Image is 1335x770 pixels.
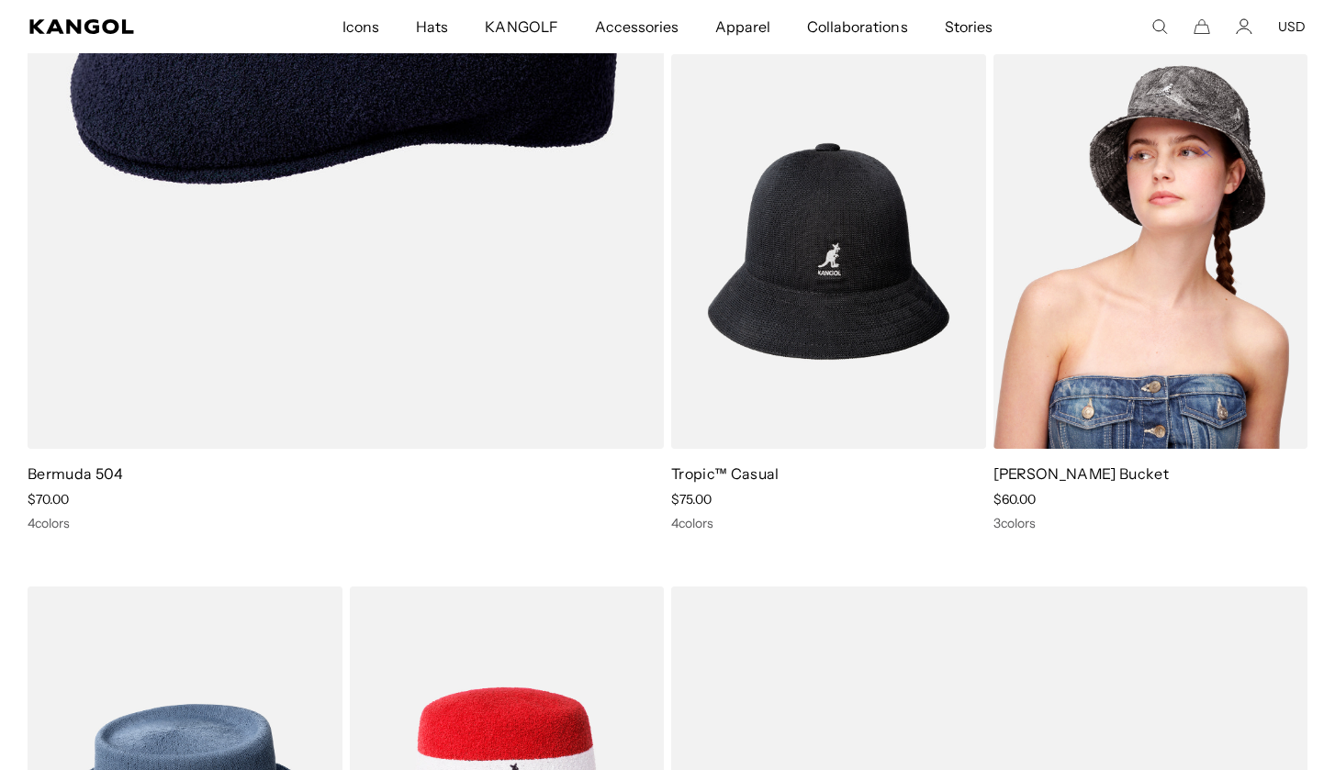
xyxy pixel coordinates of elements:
div: 4 colors [28,515,664,531]
img: Denim Mashup Bucket [993,54,1308,449]
summary: Search here [1151,18,1168,35]
a: Kangol [29,19,226,34]
img: Tropic™ Casual [671,54,986,449]
a: Tropic™ Casual [671,464,779,483]
div: 3 colors [993,515,1308,531]
a: Bermuda 504 [28,464,124,483]
a: [PERSON_NAME] Bucket [993,464,1169,483]
span: $75.00 [671,491,712,508]
span: $70.00 [28,491,69,508]
a: Account [1236,18,1252,35]
button: Cart [1194,18,1210,35]
button: USD [1278,18,1306,35]
div: 4 colors [671,515,986,531]
span: $60.00 [993,491,1036,508]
